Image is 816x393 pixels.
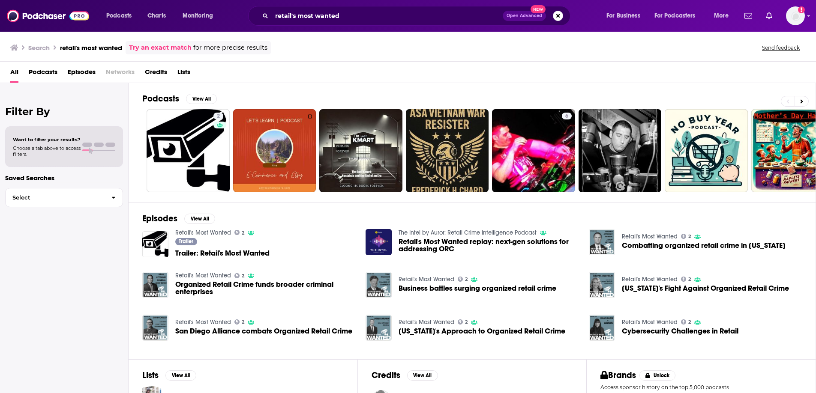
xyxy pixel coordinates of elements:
[622,285,789,292] span: [US_STATE]'s Fight Against Organized Retail Crime
[786,6,805,25] button: Show profile menu
[458,319,468,325] a: 2
[186,94,217,104] button: View All
[589,315,615,341] a: Cybersecurity Challenges in Retail
[142,9,171,23] a: Charts
[183,10,213,22] span: Monitoring
[622,319,678,326] a: Retail's Most Wanted
[142,370,196,381] a: ListsView All
[786,6,805,25] img: User Profile
[639,370,676,381] button: Unlock
[142,93,217,104] a: PodcastsView All
[142,370,159,381] h2: Lists
[798,6,805,13] svg: Add a profile image
[175,229,231,236] a: Retail's Most Wanted
[242,274,244,278] span: 2
[366,272,392,298] img: Business battles surging organized retail crime
[68,65,96,83] a: Episodes
[213,113,223,119] a: 2
[681,234,691,239] a: 2
[399,285,556,292] a: Business battles surging organized retail crime
[600,384,802,390] p: Access sponsor history on the top 5,000 podcasts.
[28,44,50,52] h3: Search
[714,10,729,22] span: More
[589,272,615,298] img: California's Fight Against Organized Retail Crime
[465,277,468,281] span: 2
[184,214,215,224] button: View All
[165,370,196,381] button: View All
[786,6,805,25] span: Logged in as systemsteam
[372,370,400,381] h2: Credits
[6,195,105,200] span: Select
[372,370,438,381] a: CreditsView All
[145,65,167,83] a: Credits
[60,44,122,52] h3: retail's most wanted
[29,65,57,83] a: Podcasts
[407,370,438,381] button: View All
[399,327,565,335] a: Utah's Approach to Organized Retail Crime
[366,229,392,255] img: Retail's Most Wanted replay: next-gen solutions for addressing ORC
[649,9,708,23] button: open menu
[458,277,468,282] a: 2
[622,285,789,292] a: California's Fight Against Organized Retail Crime
[688,320,691,324] span: 2
[565,112,568,121] span: 6
[688,235,691,238] span: 2
[142,231,168,257] img: Trailer: Retail's Most Wanted
[399,238,579,253] a: Retail's Most Wanted replay: next-gen solutions for addressing ORC
[147,109,230,192] a: 2
[13,145,81,157] span: Choose a tab above to access filters.
[100,9,143,23] button: open menu
[10,65,18,83] a: All
[688,277,691,281] span: 2
[503,11,546,21] button: Open AdvancedNew
[242,320,244,324] span: 2
[399,276,454,283] a: Retail's Most Wanted
[600,9,651,23] button: open menu
[492,109,575,192] a: 6
[242,231,244,235] span: 2
[175,272,231,279] a: Retail's Most Wanted
[177,65,190,83] a: Lists
[622,327,738,335] a: Cybersecurity Challenges in Retail
[622,276,678,283] a: Retail's Most Wanted
[622,242,786,249] a: Combatting organized retail crime in Virginia
[177,9,224,23] button: open menu
[142,272,168,298] img: Organized Retail Crime funds broader criminal enterprises
[622,233,678,240] a: Retail's Most Wanted
[759,44,802,51] button: Send feedback
[708,9,739,23] button: open menu
[622,242,786,249] span: Combatting organized retail crime in [US_STATE]
[7,8,89,24] img: Podchaser - Follow, Share and Rate Podcasts
[106,10,132,22] span: Podcasts
[741,9,756,23] a: Show notifications dropdown
[234,230,245,235] a: 2
[142,213,177,224] h2: Episodes
[234,319,245,325] a: 2
[308,113,312,189] div: 0
[762,9,776,23] a: Show notifications dropdown
[562,113,572,119] a: 6
[507,14,542,18] span: Open Advanced
[606,10,640,22] span: For Business
[589,229,615,255] img: Combatting organized retail crime in Virginia
[175,327,352,335] a: San Diego Alliance combats Organized Retail Crime
[129,43,192,53] a: Try an exact match
[175,250,270,257] a: Trailer: Retail's Most Wanted
[142,93,179,104] h2: Podcasts
[217,112,220,121] span: 2
[142,315,168,341] img: San Diego Alliance combats Organized Retail Crime
[654,10,696,22] span: For Podcasters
